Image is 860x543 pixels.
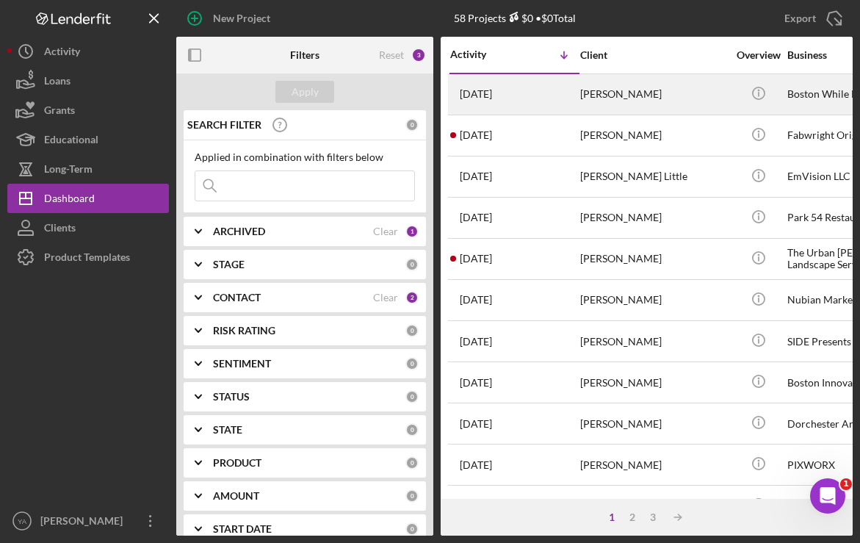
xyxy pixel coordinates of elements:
[840,478,852,490] span: 1
[379,49,404,61] div: Reset
[7,154,169,184] button: Long-Term
[373,292,398,303] div: Clear
[460,129,492,141] time: 2025-06-27 16:45
[7,184,169,213] button: Dashboard
[460,170,492,182] time: 2025-04-28 21:42
[405,489,419,503] div: 0
[44,184,95,217] div: Dashboard
[373,226,398,237] div: Clear
[460,294,492,306] time: 2024-12-02 17:00
[580,75,727,114] div: [PERSON_NAME]
[290,49,319,61] b: Filters
[580,240,727,278] div: [PERSON_NAME]
[580,49,727,61] div: Client
[213,391,250,403] b: STATUS
[460,459,492,471] time: 2024-11-16 15:34
[580,116,727,155] div: [PERSON_NAME]
[460,253,492,265] time: 2024-12-30 02:33
[784,4,816,33] div: Export
[580,363,727,402] div: [PERSON_NAME]
[7,66,169,96] button: Loans
[44,242,130,276] div: Product Templates
[213,292,261,303] b: CONTACT
[7,506,169,536] button: YA[PERSON_NAME]
[7,125,169,154] button: Educational
[213,226,265,237] b: ARCHIVED
[450,48,515,60] div: Activity
[405,522,419,536] div: 0
[213,4,270,33] div: New Project
[213,424,242,436] b: STATE
[405,291,419,304] div: 2
[580,486,727,525] div: [PERSON_NAME]
[37,506,132,539] div: [PERSON_NAME]
[18,517,27,525] text: YA
[460,212,492,223] time: 2025-03-18 21:34
[580,157,727,196] div: [PERSON_NAME] Little
[411,48,426,62] div: 3
[580,322,727,361] div: [PERSON_NAME]
[275,81,334,103] button: Apply
[405,456,419,470] div: 0
[580,281,727,320] div: [PERSON_NAME]
[405,390,419,403] div: 0
[44,37,80,70] div: Activity
[44,154,93,187] div: Long-Term
[731,49,786,61] div: Overview
[7,96,169,125] button: Grants
[580,445,727,484] div: [PERSON_NAME]
[213,358,271,370] b: SENTIMENT
[580,404,727,443] div: [PERSON_NAME]
[405,258,419,271] div: 0
[405,324,419,337] div: 0
[770,4,853,33] button: Export
[460,377,492,389] time: 2024-11-20 14:10
[643,511,663,523] div: 3
[213,490,259,502] b: AMOUNT
[580,198,727,237] div: [PERSON_NAME]
[405,357,419,370] div: 0
[405,118,419,132] div: 0
[7,213,169,242] button: Clients
[213,523,272,535] b: START DATE
[622,511,643,523] div: 2
[44,213,76,246] div: Clients
[213,259,245,270] b: STAGE
[195,151,415,163] div: Applied in combination with filters below
[292,81,319,103] div: Apply
[601,511,622,523] div: 1
[7,242,169,272] button: Product Templates
[44,96,75,129] div: Grants
[460,336,492,348] time: 2024-11-22 22:14
[44,125,98,158] div: Educational
[460,418,492,430] time: 2024-11-18 02:02
[176,4,285,33] button: New Project
[506,12,533,24] div: $0
[213,325,275,337] b: RISK RATING
[187,119,261,131] b: SEARCH FILTER
[405,423,419,436] div: 0
[44,66,71,99] div: Loans
[454,12,576,24] div: 58 Projects • $0 Total
[7,37,169,66] button: Activity
[405,225,419,238] div: 1
[213,457,261,469] b: PRODUCT
[460,88,492,100] time: 2025-08-11 02:50
[810,478,845,514] iframe: Intercom live chat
